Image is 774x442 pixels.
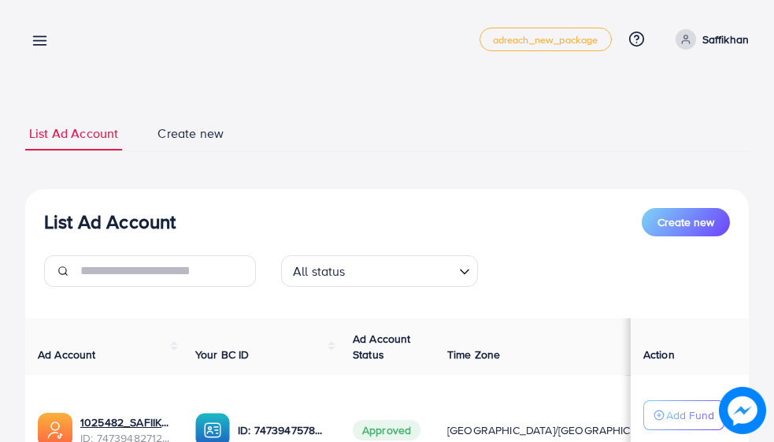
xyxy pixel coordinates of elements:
span: All status [290,260,349,283]
p: Add Fund [666,406,714,425]
div: Search for option [281,255,478,287]
span: [GEOGRAPHIC_DATA]/[GEOGRAPHIC_DATA] [447,422,666,438]
span: Action [643,347,675,362]
p: ID: 7473947578879590401 [238,421,328,440]
span: Create new [657,214,714,230]
span: List Ad Account [29,124,118,143]
a: adreach_new_package [480,28,612,51]
a: Saffikhan [669,29,749,50]
p: Saffikhan [702,30,749,49]
span: Your BC ID [195,347,250,362]
button: Create new [642,208,730,236]
span: Time Zone [447,347,500,362]
h3: List Ad Account [44,210,176,233]
span: adreach_new_package [493,35,598,45]
img: image [719,387,766,434]
span: Ad Account Status [353,331,411,362]
button: Add Fund [643,400,724,430]
a: 1025482_SAFIIKHAN_1740164207507 [80,414,170,430]
input: Search for option [350,257,453,283]
span: Approved [353,420,420,440]
span: Create new [157,124,224,143]
span: Ad Account [38,347,96,362]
